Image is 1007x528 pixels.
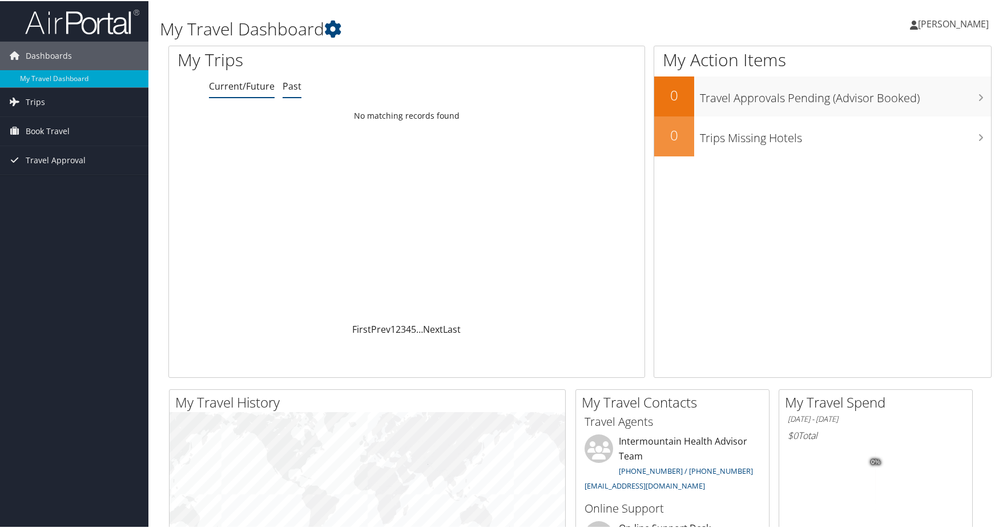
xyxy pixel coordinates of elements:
a: Past [283,79,301,91]
h6: Total [788,428,964,441]
span: [PERSON_NAME] [918,17,989,29]
a: 1 [390,322,396,334]
h2: 0 [654,124,694,144]
td: No matching records found [169,104,645,125]
h3: Travel Approvals Pending (Advisor Booked) [700,83,991,105]
a: Prev [371,322,390,334]
a: 0Trips Missing Hotels [654,115,991,155]
h6: [DATE] - [DATE] [788,413,964,424]
h3: Travel Agents [585,413,760,429]
h3: Online Support [585,499,760,515]
span: Trips [26,87,45,115]
a: Last [443,322,461,334]
a: 5 [411,322,416,334]
span: $0 [788,428,798,441]
h2: My Travel Spend [785,392,972,411]
h1: My Trips [178,47,438,71]
span: Travel Approval [26,145,86,174]
a: First [352,322,371,334]
a: 3 [401,322,406,334]
h2: My Travel History [175,392,565,411]
a: [EMAIL_ADDRESS][DOMAIN_NAME] [585,479,705,490]
img: airportal-logo.png [25,7,139,34]
a: Next [423,322,443,334]
a: 2 [396,322,401,334]
a: Current/Future [209,79,275,91]
h3: Trips Missing Hotels [700,123,991,145]
span: Dashboards [26,41,72,69]
h2: My Travel Contacts [582,392,769,411]
span: … [416,322,423,334]
a: 4 [406,322,411,334]
a: 0Travel Approvals Pending (Advisor Booked) [654,75,991,115]
span: Book Travel [26,116,70,144]
h2: 0 [654,84,694,104]
h1: My Travel Dashboard [160,16,720,40]
a: [PERSON_NAME] [910,6,1000,40]
li: Intermountain Health Advisor Team [579,433,766,494]
h1: My Action Items [654,47,991,71]
tspan: 0% [871,458,880,465]
a: [PHONE_NUMBER] / [PHONE_NUMBER] [619,465,753,475]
